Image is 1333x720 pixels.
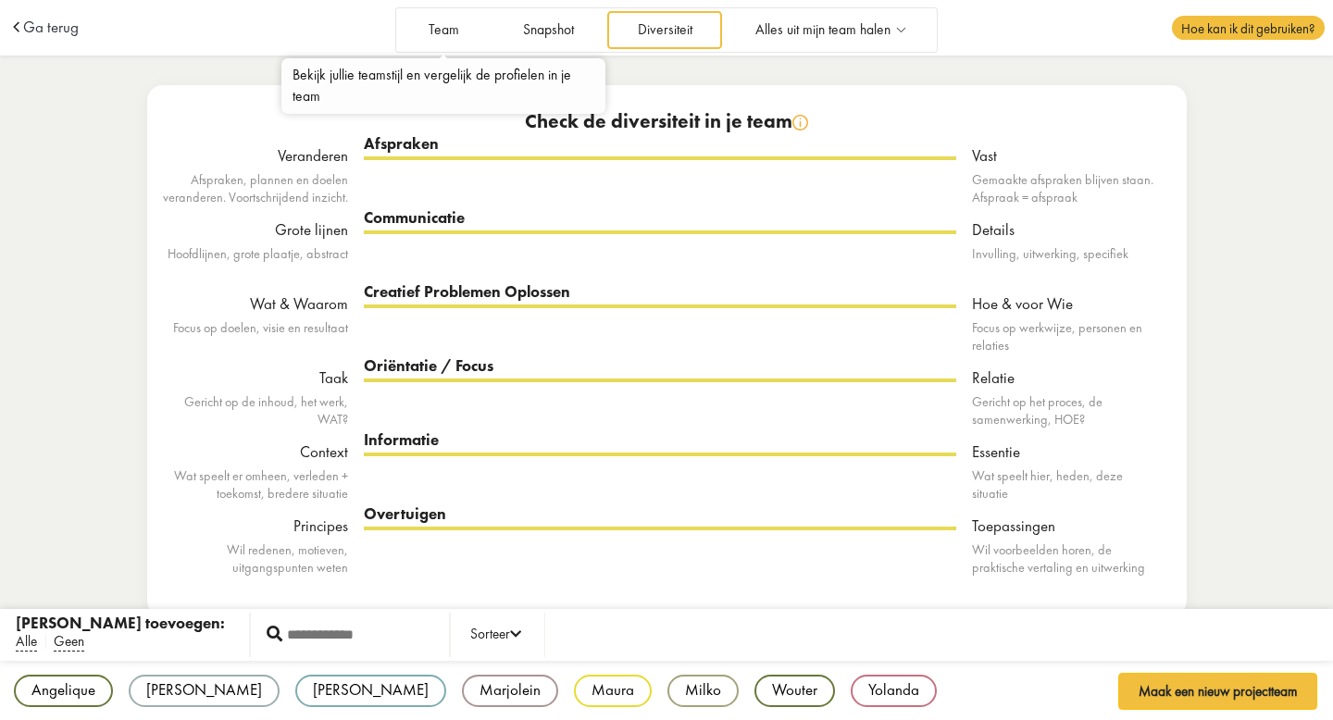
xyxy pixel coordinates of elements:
[851,675,937,707] div: Yolanda
[972,441,1157,464] div: Essentie
[16,632,37,652] span: Alle
[163,467,348,503] div: Wat speelt er omheen, verleden + toekomst, bredere situatie
[14,675,113,707] div: Angelique
[295,675,446,707] div: [PERSON_NAME]
[364,133,956,155] div: Afspraken
[470,624,521,646] div: Sorteer
[492,11,604,49] a: Snapshot
[163,245,348,263] div: Hoofdlijnen, grote plaatje, abstract
[23,19,79,35] a: Ga terug
[972,219,1157,242] div: Details
[754,675,835,707] div: Wouter
[1172,16,1324,40] span: Hoe kan ik dit gebruiken?
[972,367,1157,390] div: Relatie
[163,393,348,428] div: Gericht op de inhoud, het werk, WAT?
[364,281,956,304] div: Creatief Problemen Oplossen
[972,145,1157,168] div: Vast
[972,515,1157,538] div: Toepassingen
[163,367,348,390] div: Taak
[163,293,348,316] div: Wat & Waarom
[163,109,1171,133] div: Check de diversiteit in je team
[1118,673,1318,710] button: Maak een nieuw projectteam
[792,115,808,130] img: info.svg
[399,11,490,49] a: Team
[972,541,1157,577] div: Wil voorbeelden horen, de praktische vertaling en uitwerking
[364,503,956,526] div: Overtuigen
[972,319,1157,354] div: Focus op werkwijze, personen en relaties
[667,675,739,707] div: Milko
[129,675,280,707] div: [PERSON_NAME]
[972,171,1157,206] div: Gemaakte afspraken blijven staan. Afspraak = afspraak
[54,632,84,652] span: Geen
[163,541,348,577] div: Wil redenen, motieven, uitgangspunten weten
[574,675,652,707] div: Maura
[364,429,956,452] div: Informatie
[972,245,1157,263] div: Invulling, uitwerking, specifiek
[972,293,1157,316] div: Hoe & voor Wie
[163,219,348,242] div: Grote lijnen
[972,393,1157,428] div: Gericht op het proces, de samenwerking, HOE?
[726,11,935,49] a: Alles uit mijn team halen
[364,207,956,230] div: Communicatie
[462,675,558,707] div: Marjolein
[16,613,225,635] div: [PERSON_NAME] toevoegen:
[607,11,722,49] a: Diversiteit
[163,515,348,538] div: Principes
[163,145,348,168] div: Veranderen
[163,441,348,464] div: Context
[163,319,348,337] div: Focus op doelen, visie en resultaat
[163,171,348,206] div: Afspraken, plannen en doelen veranderen. Voortschrijdend inzicht.
[755,22,891,38] span: Alles uit mijn team halen
[364,355,956,378] div: Oriëntatie / Focus
[972,467,1157,503] div: Wat speelt hier, heden, deze situatie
